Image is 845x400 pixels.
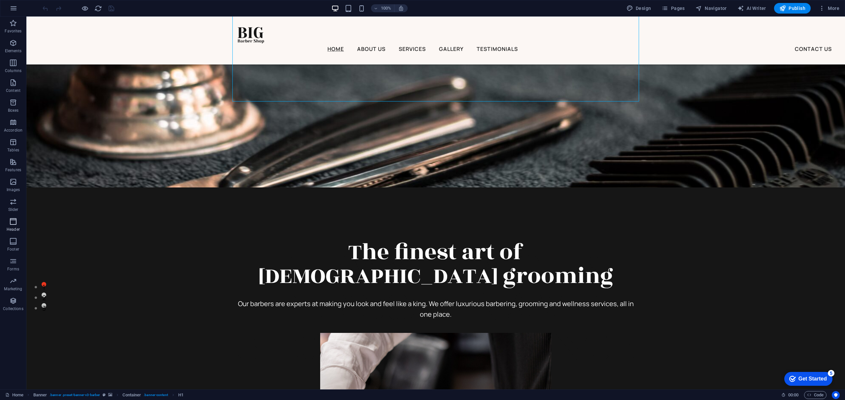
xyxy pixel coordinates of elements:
[8,108,19,113] p: Boxes
[81,4,89,12] button: Click here to leave preview mode and continue editing
[5,28,21,34] p: Favorites
[793,392,794,397] span: :
[804,391,827,399] button: Code
[7,227,20,232] p: Header
[33,391,184,399] nav: breadcrumb
[737,5,766,12] span: AI Writer
[122,391,141,399] span: Click to select. Double-click to edit
[50,391,100,399] span: . banner .preset-banner-v3-barber
[5,167,21,173] p: Features
[779,5,805,12] span: Publish
[33,391,47,399] span: Click to select. Double-click to edit
[659,3,687,14] button: Pages
[5,48,22,54] p: Elements
[381,4,391,12] h6: 100%
[693,3,729,14] button: Navigator
[5,391,23,399] a: Click to cancel selection. Double-click to open Pages
[144,391,168,399] span: . banner-content
[7,147,19,153] p: Tables
[624,3,654,14] button: Design
[661,5,685,12] span: Pages
[108,393,112,397] i: This element contains a background
[781,391,799,399] h6: Session time
[398,5,404,11] i: On resize automatically adjust zoom level to fit chosen device.
[4,128,22,133] p: Accordion
[178,391,184,399] span: Click to select. Double-click to edit
[94,5,102,12] i: Reload page
[807,391,824,399] span: Code
[49,1,55,8] div: 5
[7,266,19,272] p: Forms
[19,7,48,13] div: Get Started
[5,3,53,17] div: Get Started 5 items remaining, 0% complete
[624,3,654,14] div: Design (Ctrl+Alt+Y)
[4,286,22,292] p: Marketing
[816,3,842,14] button: More
[94,4,102,12] button: reload
[626,5,651,12] span: Design
[695,5,727,12] span: Navigator
[371,4,394,12] button: 100%
[6,88,20,93] p: Content
[788,391,798,399] span: 00 00
[5,68,21,73] p: Columns
[3,306,23,311] p: Collections
[8,207,18,212] p: Slider
[735,3,769,14] button: AI Writer
[103,393,106,397] i: This element is a customizable preset
[7,247,19,252] p: Footer
[819,5,839,12] span: More
[774,3,811,14] button: Publish
[832,391,840,399] button: Usercentrics
[7,187,20,192] p: Images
